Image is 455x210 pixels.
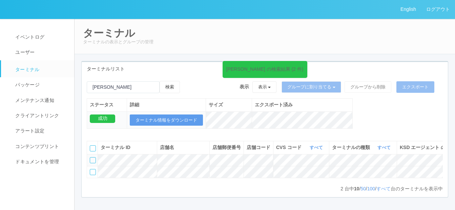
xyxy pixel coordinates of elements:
[83,27,447,39] h2: ターミナル
[130,114,203,126] button: ターミナル情報をダウンロード
[14,144,59,149] span: コンテンツプリント
[345,81,391,93] button: グループから削除
[14,49,35,55] span: ユーザー
[240,83,249,90] span: 表示
[14,34,44,40] span: イベントログ
[1,108,80,123] a: クライアントリンク
[1,154,80,169] a: ドキュメントを管理
[101,144,154,151] div: ターミナル ID
[247,145,270,150] span: 店舗コード
[14,113,59,118] span: クライアントリンク
[14,82,40,87] span: パッケージ
[90,101,124,108] div: ステータス
[282,81,341,93] button: グループに割り当てる
[376,144,394,151] button: すべて
[90,114,115,123] div: 成功
[276,144,303,151] span: CVS コード
[1,139,80,154] a: コンテンツプリント
[160,145,174,150] span: 店舗名
[1,77,80,92] a: パッケージ
[340,186,345,191] span: 2
[1,123,80,139] a: アラート設定
[1,45,80,60] a: ユーザー
[340,185,443,192] p: 台中 / / / 台のターミナルを表示中
[160,81,180,93] button: 検索
[83,39,447,45] p: ターミナルの表示とグループの管理
[360,186,366,191] a: 50
[82,62,448,76] div: ターミナルリスト
[130,101,203,108] div: 詳細
[376,186,391,191] a: すべて
[377,145,392,150] a: すべて
[1,29,80,45] a: イベントログ
[367,186,375,191] a: 100
[354,186,359,191] span: 10
[1,93,80,108] a: メンテナンス通知
[252,81,277,93] button: 表示
[14,98,54,103] span: メンテナンス通知
[14,128,44,133] span: アラート設定
[14,67,40,72] span: ターミナル
[396,81,434,93] button: エクスポート
[14,159,59,164] span: ドキュメントを管理
[209,101,249,108] div: サイズ
[1,60,80,77] a: ターミナル
[308,144,326,151] button: すべて
[212,145,241,150] span: 店舗郵便番号
[332,144,372,151] span: ターミナルの種類
[226,66,304,73] div: [PERSON_NAME] の検索結果 (2 件)
[310,145,325,150] a: すべて
[255,101,350,108] div: エクスポート済み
